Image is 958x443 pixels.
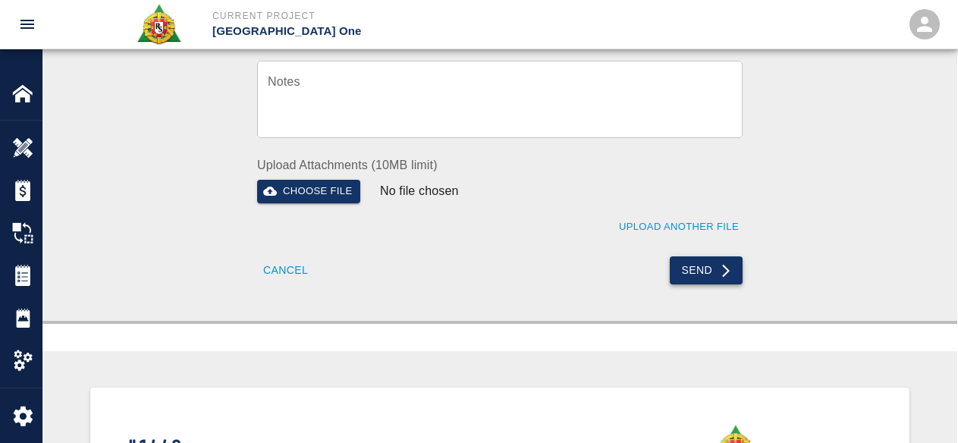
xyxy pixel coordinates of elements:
[670,256,743,284] button: Send
[212,23,561,40] p: [GEOGRAPHIC_DATA] One
[212,9,561,23] p: Current Project
[257,256,314,284] button: Cancel
[380,182,459,200] p: No file chosen
[882,370,958,443] iframe: Chat Widget
[9,6,46,42] button: open drawer
[257,156,743,174] label: Upload Attachments (10MB limit)
[257,180,360,203] button: Choose file
[615,215,743,239] button: Upload Another File
[136,3,182,46] img: Roger & Sons Concrete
